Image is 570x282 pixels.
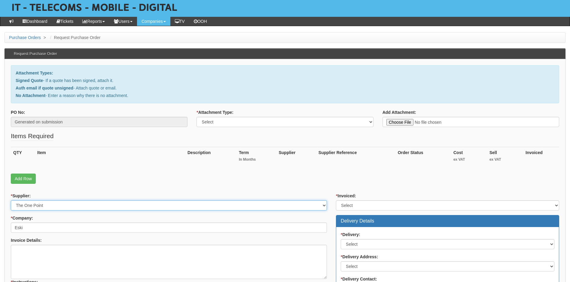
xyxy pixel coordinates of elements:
[49,35,101,41] li: Request Purchase Order
[489,157,521,162] small: ex VAT
[16,77,554,83] p: - If a quote has been signed, attach it.
[16,93,45,98] b: No Attachment
[395,147,451,168] th: Order Status
[316,147,395,168] th: Supplier Reference
[189,17,212,26] a: OOH
[11,49,60,59] h3: Request Purchase Order
[16,71,53,75] b: Attachment Types:
[109,17,137,26] a: Users
[197,109,233,115] label: Attachment Type:
[341,232,360,238] label: Delivery:
[16,78,43,83] b: Signed Quote
[11,147,35,168] th: QTY
[341,254,378,260] label: Delivery Address:
[137,17,170,26] a: Companies
[523,147,559,168] th: Invoiced
[18,17,52,26] a: Dashboard
[11,132,53,141] legend: Items Required
[239,157,274,162] small: In Months
[16,92,554,99] p: - Enter a reason why there is no attachment.
[42,35,47,40] span: >
[78,17,109,26] a: Reports
[52,17,78,26] a: Tickets
[11,174,36,184] a: Add Row
[341,276,377,282] label: Delivery Contact:
[11,215,33,221] label: Company:
[11,237,42,243] label: Invoice Details:
[487,147,523,168] th: Sell
[16,85,554,91] p: - Attach quote or email.
[276,147,316,168] th: Supplier
[185,147,236,168] th: Description
[236,147,276,168] th: Term
[9,35,41,40] a: Purchase Orders
[451,147,487,168] th: Cost
[170,17,189,26] a: TV
[11,109,25,115] label: PO No:
[11,193,31,199] label: Supplier:
[383,109,416,115] label: Add Attachment:
[341,218,554,224] h3: Delivery Details
[453,157,485,162] small: ex VAT
[16,86,73,90] b: Auth email if quote unsigned
[336,193,356,199] label: Invoiced:
[35,147,185,168] th: Item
